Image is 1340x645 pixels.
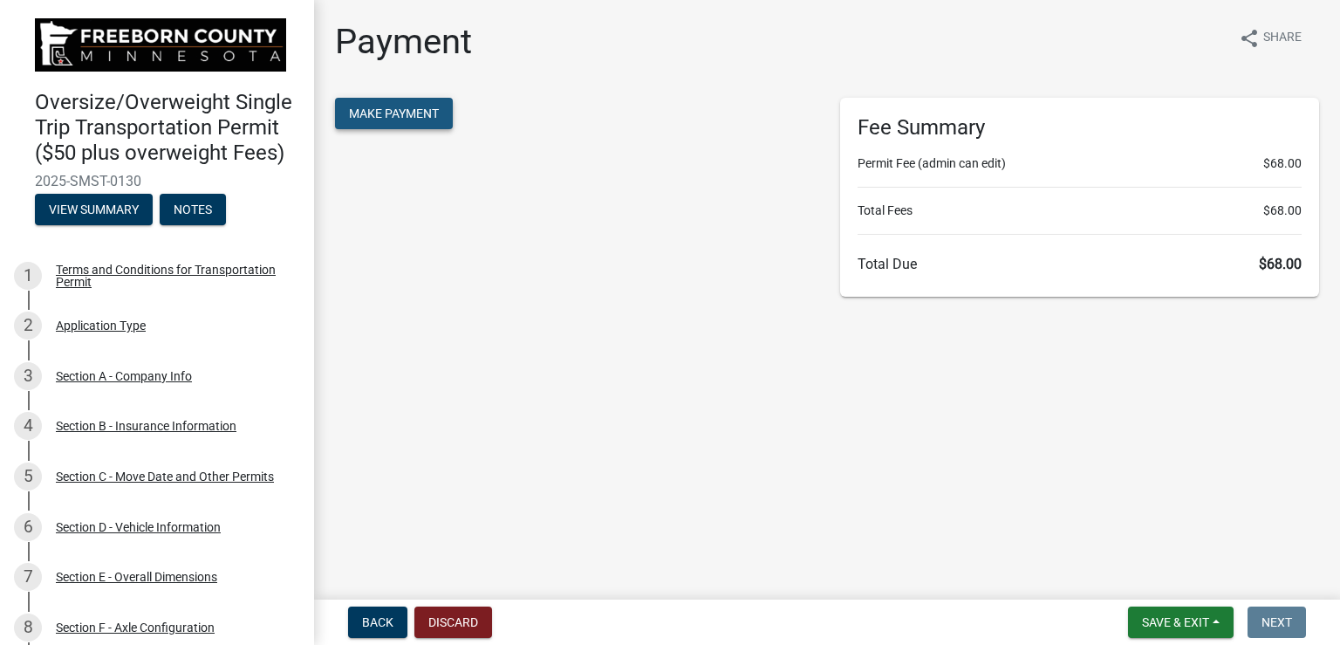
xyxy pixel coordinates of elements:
[56,521,221,533] div: Section D - Vehicle Information
[56,621,215,634] div: Section F - Axle Configuration
[56,571,217,583] div: Section E - Overall Dimensions
[1263,202,1302,220] span: $68.00
[56,319,146,332] div: Application Type
[14,513,42,541] div: 6
[414,607,492,638] button: Discard
[858,115,1302,141] h6: Fee Summary
[348,607,407,638] button: Back
[1225,21,1316,55] button: shareShare
[1261,615,1292,629] span: Next
[1263,28,1302,49] span: Share
[35,203,153,217] wm-modal-confirm: Summary
[1259,256,1302,272] span: $68.00
[335,21,472,63] h1: Payment
[14,262,42,290] div: 1
[362,615,393,629] span: Back
[35,173,279,189] span: 2025-SMST-0130
[335,98,453,129] button: Make Payment
[14,412,42,440] div: 4
[14,563,42,591] div: 7
[1128,607,1234,638] button: Save & Exit
[35,90,300,165] h4: Oversize/Overweight Single Trip Transportation Permit ($50 plus overweight Fees)
[56,470,274,483] div: Section C - Move Date and Other Permits
[1248,607,1306,638] button: Next
[56,264,286,288] div: Terms and Conditions for Transportation Permit
[14,362,42,390] div: 3
[858,154,1302,173] li: Permit Fee (admin can edit)
[858,256,1302,272] h6: Total Due
[1263,154,1302,173] span: $68.00
[14,614,42,642] div: 8
[35,18,286,72] img: Freeborn County, Minnesota
[1142,615,1209,629] span: Save & Exit
[160,203,226,217] wm-modal-confirm: Notes
[56,420,236,432] div: Section B - Insurance Information
[35,194,153,225] button: View Summary
[14,463,42,491] div: 5
[1239,28,1260,49] i: share
[858,202,1302,220] li: Total Fees
[160,194,226,225] button: Notes
[14,312,42,340] div: 2
[56,370,192,382] div: Section A - Company Info
[349,106,439,120] span: Make Payment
